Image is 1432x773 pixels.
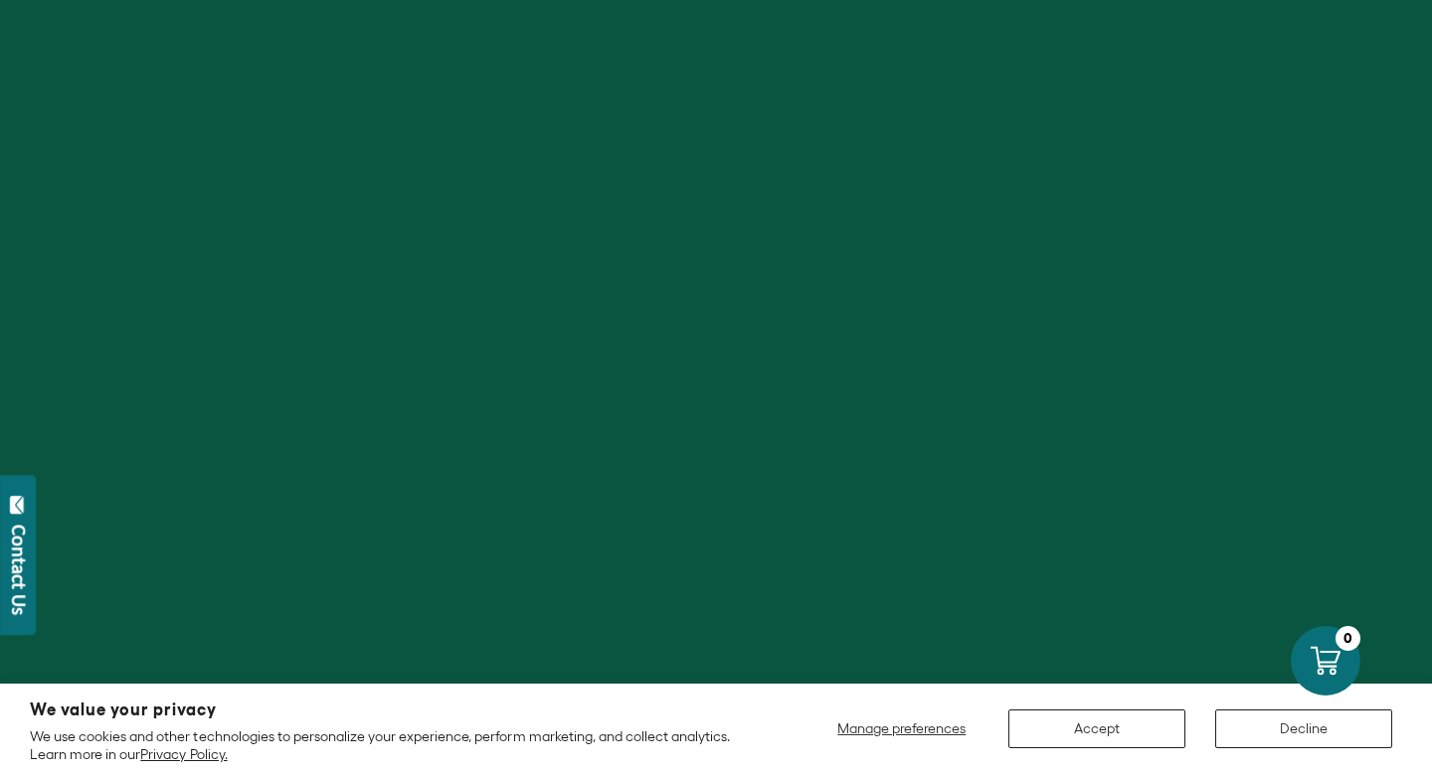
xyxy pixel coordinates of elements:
h2: We value your privacy [30,701,757,718]
button: Manage preferences [825,709,979,748]
p: We use cookies and other technologies to personalize your experience, perform marketing, and coll... [30,727,757,763]
button: Accept [1008,709,1185,748]
button: Decline [1215,709,1392,748]
span: Manage preferences [837,720,966,736]
div: Contact Us [9,525,29,615]
a: Privacy Policy. [140,746,227,762]
div: 0 [1336,626,1360,651]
